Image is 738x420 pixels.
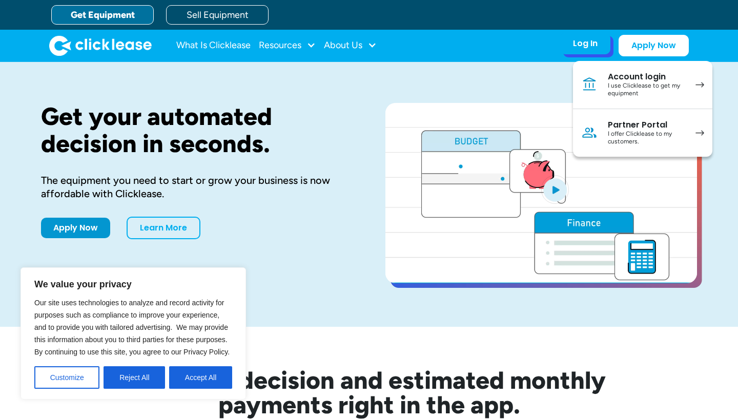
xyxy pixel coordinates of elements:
a: Get Equipment [51,5,154,25]
nav: Log In [573,61,712,157]
div: Log In [573,38,598,49]
img: arrow [695,130,704,136]
h2: See your decision and estimated monthly payments right in the app. [82,368,656,417]
a: home [49,35,152,56]
button: Customize [34,366,99,389]
button: Reject All [104,366,165,389]
span: Our site uses technologies to analyze and record activity for purposes such as compliance to impr... [34,299,230,356]
div: I offer Clicklease to my customers. [608,130,685,146]
div: Account login [608,72,685,82]
img: Blue play button logo on a light blue circular background [541,175,569,204]
a: What Is Clicklease [176,35,251,56]
div: Partner Portal [608,120,685,130]
a: Apply Now [41,218,110,238]
a: Partner PortalI offer Clicklease to my customers. [573,109,712,157]
a: open lightbox [385,103,697,283]
div: Resources [259,35,316,56]
div: I use Clicklease to get my equipment [608,82,685,98]
p: We value your privacy [34,278,232,290]
img: Bank icon [581,76,598,93]
a: Sell Equipment [166,5,269,25]
a: Learn More [127,217,200,239]
a: Apply Now [619,35,689,56]
h1: Get your automated decision in seconds. [41,103,353,157]
div: We value your privacy [20,267,246,400]
div: The equipment you need to start or grow your business is now affordable with Clicklease. [41,174,353,200]
a: Account loginI use Clicklease to get my equipment [573,61,712,109]
img: Person icon [581,124,598,141]
img: arrow [695,82,704,88]
img: Clicklease logo [49,35,152,56]
div: About Us [324,35,377,56]
button: Accept All [169,366,232,389]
